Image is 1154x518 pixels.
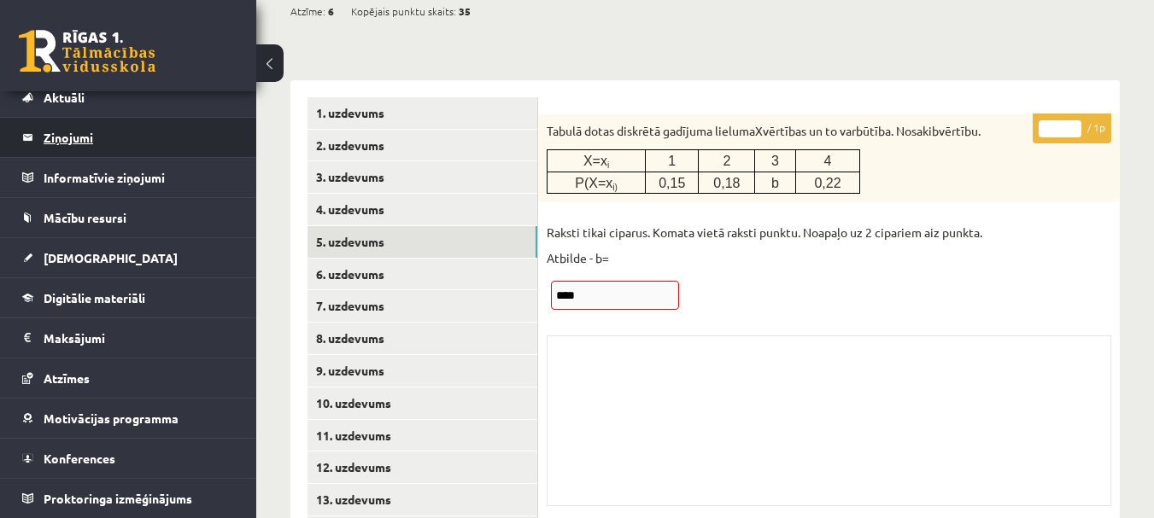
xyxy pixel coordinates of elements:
[308,130,537,161] a: 2. uzdevums
[668,154,676,168] span: 1
[755,123,763,138] : X
[44,410,179,426] span: Motivācijas programma
[22,278,235,317] a: Digitālie materiāli
[22,198,235,237] a: Mācību resursi
[44,90,85,105] span: Aktuāli
[575,176,618,190] span: P(X=x
[22,158,235,197] a: Informatīvie ziņojumi
[22,118,235,157] a: Ziņojumi
[607,160,609,170] sub: i
[932,123,939,138] : b
[308,97,537,129] a: 1. uzdevums
[308,420,537,451] a: 11. uzdevums
[22,318,235,358] a: Maksājumi
[44,370,90,386] span: Atzīmes
[22,439,235,478] a: Konferences
[308,323,537,354] a: 8. uzdevums
[44,491,192,506] span: Proktoringa izmēģinājums
[723,154,730,168] span: 2
[659,176,685,190] span: 0,15
[44,451,115,466] span: Konferences
[44,250,178,265] span: [DEMOGRAPHIC_DATA]
[22,238,235,277] a: [DEMOGRAPHIC_DATA]
[771,154,779,168] span: 3
[22,78,235,117] a: Aktuāli
[22,479,235,518] a: Proktoringa izmēģinājums
[308,387,537,419] a: 10. uzdevums
[713,176,740,190] span: 0,18
[19,30,155,73] a: Rīgas 1. Tālmācības vidusskola
[44,158,235,197] legend: Informatīvie ziņojumi
[547,219,982,271] p: Raksti tikai ciparus. Komata vietā raksti punktu. Noapaļo uz 2 cipariem aiz punkta. Atbilde - b=
[824,154,832,168] span: 4
[771,176,779,190] span: b
[44,318,235,358] legend: Maksājumi
[583,154,609,168] span: X=x
[22,399,235,438] a: Motivācijas programma
[308,451,537,483] a: 12. uzdevums
[1033,113,1111,143] p: / 1p
[547,123,1026,140] p: Tabulā dotas diskrētā gadījuma lieluma vērtības un to varbūtība. Nosaki vērtību.
[308,290,537,322] a: 7. uzdevums
[44,210,126,225] span: Mācību resursi
[308,194,537,225] a: 4. uzdevums
[308,355,537,387] a: 9. uzdevums
[612,183,618,192] sub: i)
[308,161,537,193] a: 3. uzdevums
[308,484,537,515] a: 13. uzdevums
[22,358,235,398] a: Atzīmes
[308,226,537,258] a: 5. uzdevums
[814,176,841,190] span: 0,22
[308,259,537,290] a: 6. uzdevums
[44,118,235,157] legend: Ziņojumi
[44,290,145,306] span: Digitālie materiāli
